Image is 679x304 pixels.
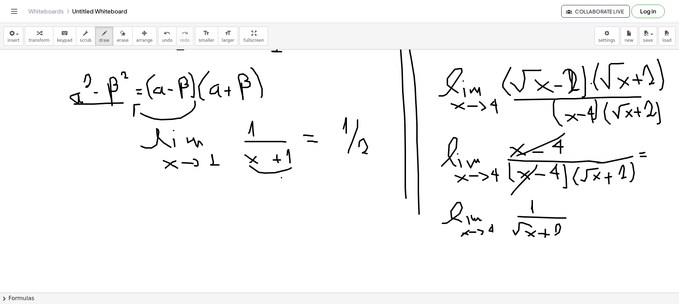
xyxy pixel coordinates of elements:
button: settings [594,27,619,46]
button: scrub [76,27,95,46]
button: load [658,27,675,46]
button: undoundo [158,27,176,46]
span: larger [222,38,234,43]
span: smaller [199,38,214,43]
span: new [625,38,633,43]
i: redo [181,29,188,38]
span: insert [7,38,19,43]
span: load [662,38,672,43]
span: scrub [80,38,92,43]
button: keyboardkeypad [53,27,76,46]
span: Collaborate Live [567,8,624,15]
button: draw [95,27,114,46]
button: format_sizesmaller [195,27,218,46]
i: format_size [225,29,231,38]
button: save [639,27,657,46]
button: Log in [631,5,665,18]
span: undo [162,38,173,43]
i: keyboard [61,29,68,38]
button: Collaborate Live [561,5,630,18]
span: save [643,38,653,43]
i: format_size [203,29,210,38]
i: undo [164,29,170,38]
span: draw [99,38,110,43]
span: redo [180,38,190,43]
span: keypad [57,38,72,43]
a: Whiteboards [28,8,64,15]
button: transform [25,27,53,46]
span: fullscreen [243,38,264,43]
button: redoredo [176,27,193,46]
span: erase [117,38,128,43]
span: transform [29,38,50,43]
button: erase [113,27,132,46]
span: settings [598,38,615,43]
button: Toggle navigation [8,6,20,17]
button: format_sizelarger [218,27,238,46]
button: fullscreen [239,27,268,46]
span: arrange [136,38,153,43]
button: new [621,27,638,46]
button: arrange [132,27,157,46]
button: insert [4,27,23,46]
